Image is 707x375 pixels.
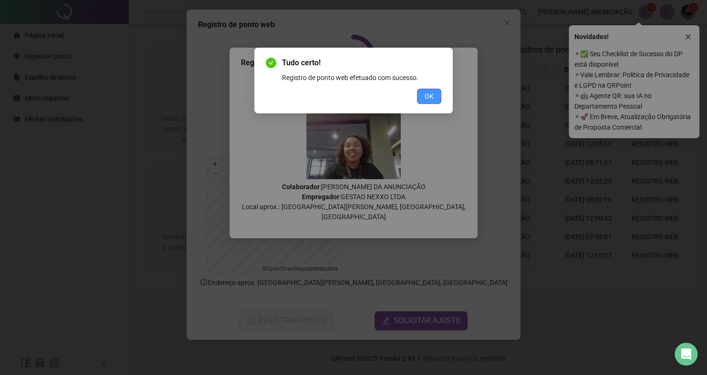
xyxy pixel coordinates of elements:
button: OK [417,89,441,104]
span: check-circle [266,58,276,68]
div: Registro de ponto web efetuado com sucesso. [282,72,441,83]
span: OK [425,91,434,101]
div: Open Intercom Messenger [675,343,697,365]
span: Tudo certo! [282,57,441,69]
